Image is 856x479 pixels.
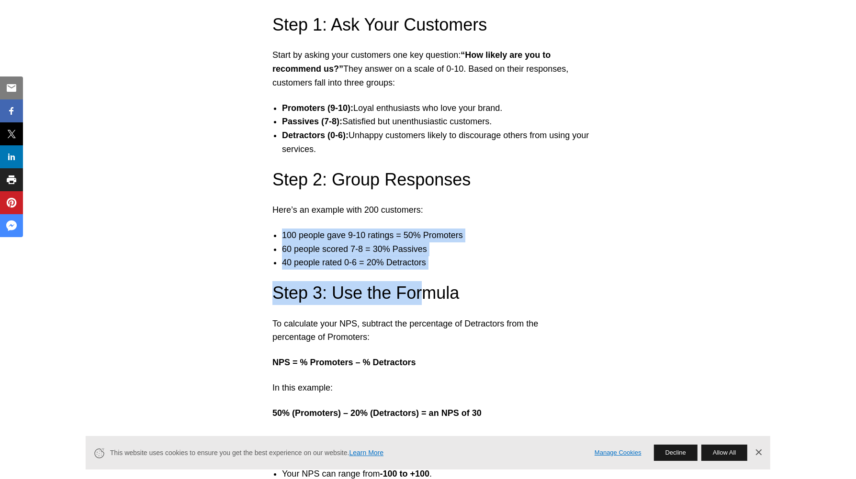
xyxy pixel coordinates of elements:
[93,447,105,459] svg: Cookie Icon
[272,281,584,305] h3: Step 3: Use the Formula
[349,449,383,457] a: Learn More
[282,117,342,126] strong: Passives (7-8):
[282,242,593,256] li: 60 people scored 7-8 = 30% Passives
[272,48,584,89] p: Start by asking your customers one key question: They answer on a scale of 0-10. Based on their r...
[272,203,584,217] p: Here’s an example with 200 customers:
[282,131,349,140] strong: Detractors (0-6):
[272,168,584,192] h3: Step 2: Group Responses
[282,103,353,113] strong: Promoters (9-10):
[272,408,482,418] strong: 50% (Promoters) – 20% (Detractors) = an NPS of 30
[110,448,581,458] span: This website uses cookies to ensure you get the best experience on our website.
[595,448,642,458] a: Manage Cookies
[272,13,584,37] h3: Step 1: Ask Your Customers
[282,256,593,270] li: 40 people rated 0-6 = 20% Detractors
[653,445,697,461] button: Decline
[272,381,584,395] p: In this example:
[282,115,593,129] li: Satisfied but unenthusiastic customers.
[282,101,593,115] li: Loyal enthusiasts who love your brand.
[282,229,593,242] li: 100 people gave 9-10 ratings = 50% Promoters
[380,469,429,479] strong: -100 to +100
[701,445,747,461] button: Allow All
[272,50,551,74] strong: “How likely are you to recommend us?”
[272,317,584,345] p: To calculate your NPS, subtract the percentage of Detractors from the percentage of Promoters:
[272,358,416,367] strong: NPS = % Promoters – % Detractors
[751,446,766,460] a: Dismiss Banner
[282,129,593,156] li: Unhappy customers likely to discourage others from using your services.
[272,432,584,456] h3: Key Points to Remember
